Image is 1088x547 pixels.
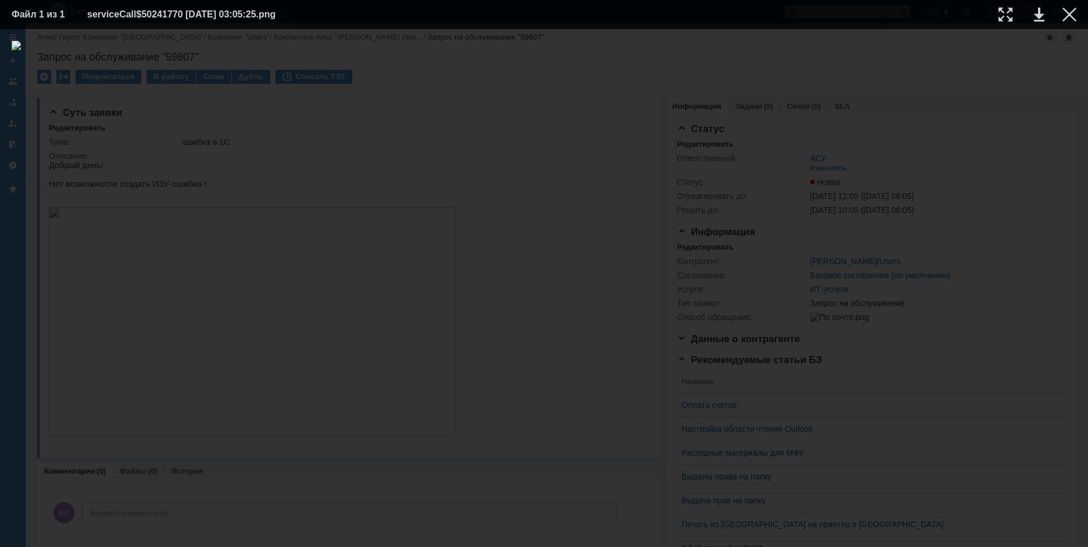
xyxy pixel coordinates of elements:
div: Файл 1 из 1 [12,10,70,19]
div: Скачать файл [1034,8,1044,22]
div: Закрыть окно (Esc) [1062,8,1076,22]
div: serviceCall$50241770 [DATE] 03:05:25.png [87,8,305,22]
div: Увеличить масштаб [998,8,1012,22]
img: download [12,41,1076,535]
